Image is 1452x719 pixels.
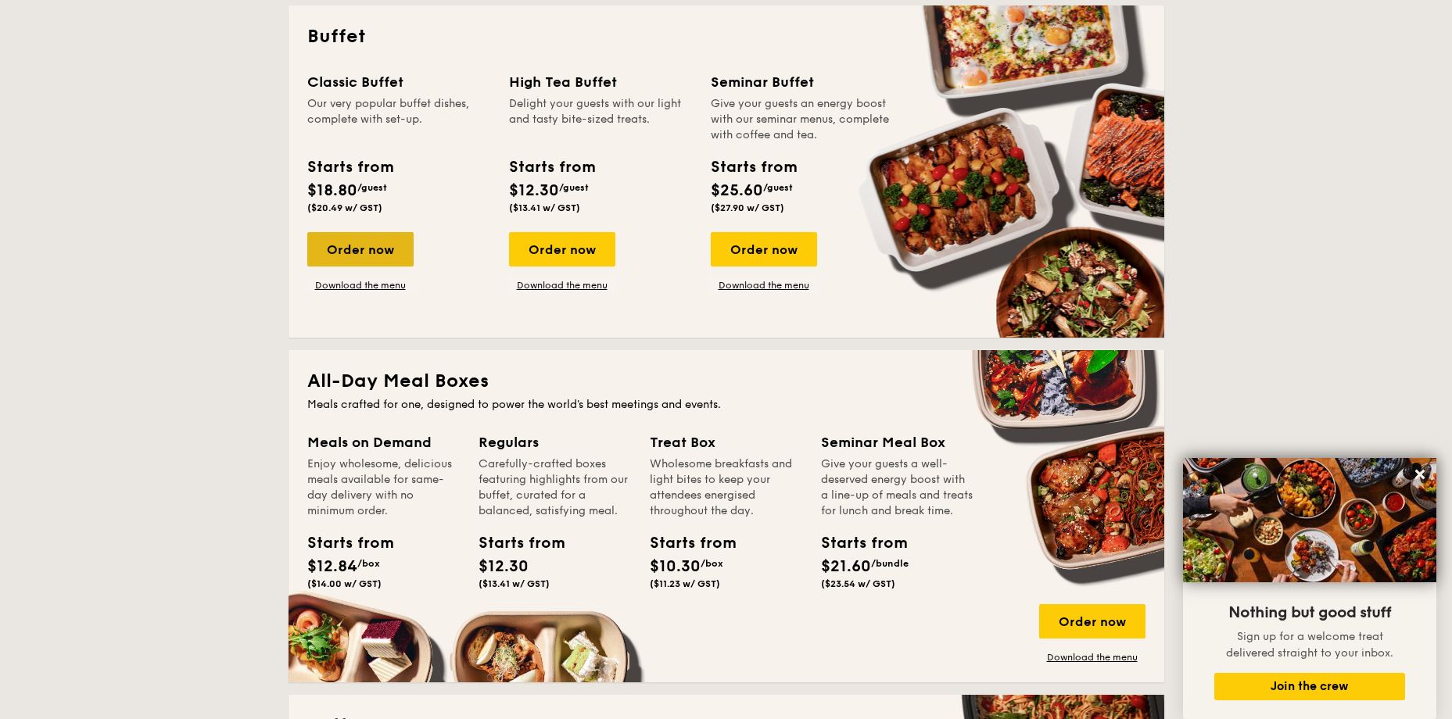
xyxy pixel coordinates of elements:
[307,456,460,519] div: Enjoy wholesome, delicious meals available for same-day delivery with no minimum order.
[650,578,720,589] span: ($11.23 w/ GST)
[307,531,378,555] div: Starts from
[479,578,550,589] span: ($13.41 w/ GST)
[479,557,529,576] span: $12.30
[711,279,817,292] a: Download the menu
[871,558,909,569] span: /bundle
[307,397,1145,413] div: Meals crafted for one, designed to power the world's best meetings and events.
[307,578,382,589] span: ($14.00 w/ GST)
[711,156,796,179] div: Starts from
[357,182,387,193] span: /guest
[357,558,380,569] span: /box
[509,71,692,93] div: High Tea Buffet
[509,156,594,179] div: Starts from
[711,96,894,143] div: Give your guests an energy boost with our seminar menus, complete with coffee and tea.
[479,456,631,519] div: Carefully-crafted boxes featuring highlights from our buffet, curated for a balanced, satisfying ...
[650,531,720,555] div: Starts from
[1407,462,1432,487] button: Close
[1039,604,1145,639] div: Order now
[307,156,393,179] div: Starts from
[307,431,460,453] div: Meals on Demand
[559,182,589,193] span: /guest
[763,182,793,193] span: /guest
[711,202,784,213] span: ($27.90 w/ GST)
[711,232,817,266] div: Order now
[701,558,723,569] span: /box
[307,202,382,213] span: ($20.49 w/ GST)
[509,232,615,266] div: Order now
[307,232,414,266] div: Order now
[509,181,559,200] span: $12.30
[821,531,891,555] div: Starts from
[821,578,895,589] span: ($23.54 w/ GST)
[650,557,701,576] span: $10.30
[1039,651,1145,664] a: Download the menu
[307,181,357,200] span: $18.80
[821,456,973,519] div: Give your guests a well-deserved energy boost with a line-up of meals and treats for lunch and br...
[711,181,763,200] span: $25.60
[509,96,692,143] div: Delight your guests with our light and tasty bite-sized treats.
[307,96,490,143] div: Our very popular buffet dishes, complete with set-up.
[1226,630,1393,660] span: Sign up for a welcome treat delivered straight to your inbox.
[307,71,490,93] div: Classic Buffet
[307,24,1145,49] h2: Buffet
[509,202,580,213] span: ($13.41 w/ GST)
[1214,673,1405,700] button: Join the crew
[307,557,357,576] span: $12.84
[1183,458,1436,582] img: DSC07876-Edit02-Large.jpeg
[509,279,615,292] a: Download the menu
[650,431,802,453] div: Treat Box
[1228,603,1391,622] span: Nothing but good stuff
[307,279,414,292] a: Download the menu
[711,71,894,93] div: Seminar Buffet
[821,557,871,576] span: $21.60
[821,431,973,453] div: Seminar Meal Box
[479,431,631,453] div: Regulars
[650,456,802,519] div: Wholesome breakfasts and light bites to keep your attendees energised throughout the day.
[307,369,1145,394] h2: All-Day Meal Boxes
[479,531,549,555] div: Starts from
